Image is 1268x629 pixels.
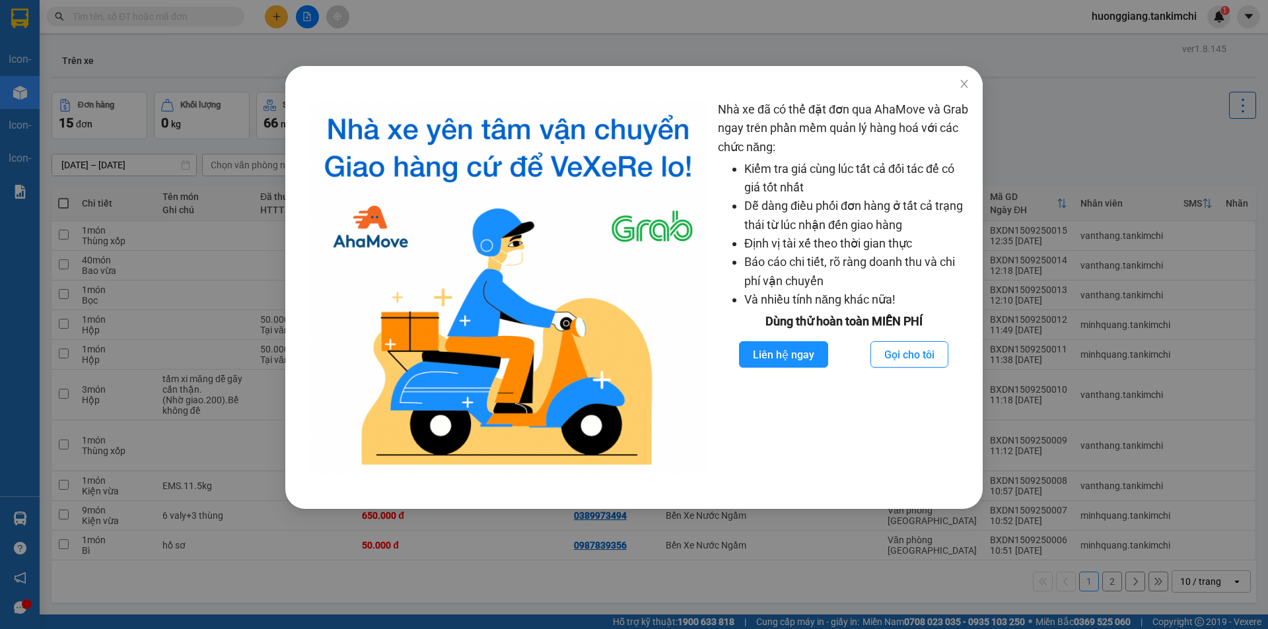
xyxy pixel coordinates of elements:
[946,66,983,103] button: Close
[744,290,969,309] li: Và nhiều tính năng khác nữa!
[959,79,969,89] span: close
[744,253,969,290] li: Báo cáo chi tiết, rõ ràng doanh thu và chi phí vận chuyển
[744,160,969,197] li: Kiểm tra giá cùng lúc tất cả đối tác để có giá tốt nhất
[870,341,948,368] button: Gọi cho tôi
[739,341,828,368] button: Liên hệ ngay
[744,234,969,253] li: Định vị tài xế theo thời gian thực
[884,347,934,363] span: Gọi cho tôi
[753,347,814,363] span: Liên hệ ngay
[718,312,969,331] div: Dùng thử hoàn toàn MIỄN PHÍ
[718,100,969,476] div: Nhà xe đã có thể đặt đơn qua AhaMove và Grab ngay trên phần mềm quản lý hàng hoá với các chức năng:
[309,100,707,476] img: logo
[744,197,969,234] li: Dễ dàng điều phối đơn hàng ở tất cả trạng thái từ lúc nhận đến giao hàng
